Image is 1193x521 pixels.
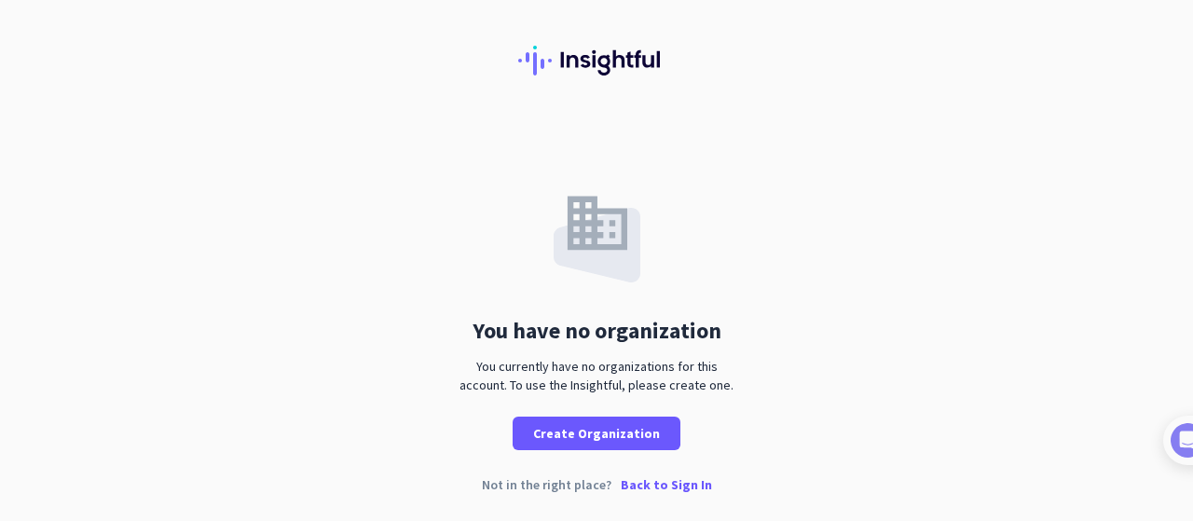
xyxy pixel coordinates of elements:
[473,320,721,342] div: You have no organization
[513,417,680,450] button: Create Organization
[621,478,712,491] p: Back to Sign In
[533,424,660,443] span: Create Organization
[452,357,741,394] div: You currently have no organizations for this account. To use the Insightful, please create one.
[518,46,675,75] img: Insightful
